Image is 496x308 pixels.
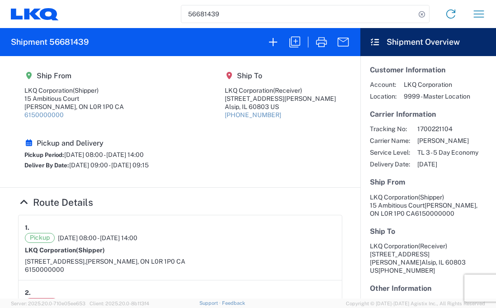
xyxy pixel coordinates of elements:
[404,81,470,89] span: LKQ Corporation
[58,234,137,242] span: [DATE] 08:00 - [DATE] 14:00
[378,267,435,274] span: [PHONE_NUMBER]
[24,86,124,95] div: LKQ Corporation
[404,92,470,100] span: 9999 - Master Location
[90,301,149,306] span: Client: 2025.20.0-8b113f4
[415,210,454,217] span: 6150000000
[346,299,485,308] span: Copyright © [DATE]-[DATE] Agistix Inc., All Rights Reserved
[222,300,245,306] a: Feedback
[11,37,89,47] h2: Shipment 56681439
[73,87,99,94] span: (Shipper)
[225,71,336,80] h5: Ship To
[417,137,478,145] span: [PERSON_NAME]
[225,86,336,95] div: LKQ Corporation
[370,137,410,145] span: Carrier Name:
[69,161,149,169] span: [DATE] 09:00 - [DATE] 09:15
[370,160,410,168] span: Delivery Date:
[24,162,69,169] span: Deliver By Date:
[370,242,487,275] address: Alsip, IL 60803 US
[370,227,487,236] h5: Ship To
[417,148,478,156] span: TL 3 - 5 Day Economy
[24,139,149,147] h5: Pickup and Delivery
[25,265,335,274] div: 6150000000
[24,111,64,118] a: 6150000000
[370,125,410,133] span: Tracking No:
[25,246,105,254] strong: LKQ Corporation
[370,178,487,186] h5: Ship From
[370,284,487,293] h5: Other Information
[417,160,478,168] span: [DATE]
[370,148,410,156] span: Service Level:
[76,246,105,254] span: (Shipper)
[273,87,302,94] span: (Receiver)
[417,125,478,133] span: 1700221104
[370,110,487,118] h5: Carrier Information
[18,197,93,208] a: Hide Details
[370,193,487,218] address: [PERSON_NAME], ON L0R 1P0 CA
[225,111,281,118] a: [PHONE_NUMBER]
[370,202,425,209] span: 15 Ambitious Court
[181,5,416,23] input: Shipment, tracking or reference number
[24,103,124,111] div: [PERSON_NAME], ON L0R 1P0 CA
[360,28,496,56] header: Shipment Overview
[370,81,397,89] span: Account:
[11,301,85,306] span: Server: 2025.20.0-710e05ee653
[418,194,444,201] span: (Shipper)
[225,103,336,111] div: Alsip, IL 60803 US
[225,95,336,103] div: [STREET_ADDRESS][PERSON_NAME]
[24,71,124,80] h5: Ship From
[199,300,222,306] a: Support
[370,92,397,100] span: Location:
[25,222,29,233] strong: 1.
[370,242,447,266] span: LKQ Corporation [STREET_ADDRESS][PERSON_NAME]
[25,258,86,265] span: [STREET_ADDRESS],
[86,258,185,265] span: [PERSON_NAME], ON L0R 1P0 CA
[24,152,64,158] span: Pickup Period:
[370,194,418,201] span: LKQ Corporation
[418,242,447,250] span: (Receiver)
[25,233,55,243] span: Pickup
[64,151,144,158] span: [DATE] 08:00 - [DATE] 14:00
[25,287,31,298] strong: 2.
[370,66,487,74] h5: Customer Information
[24,95,124,103] div: 15 Ambitious Court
